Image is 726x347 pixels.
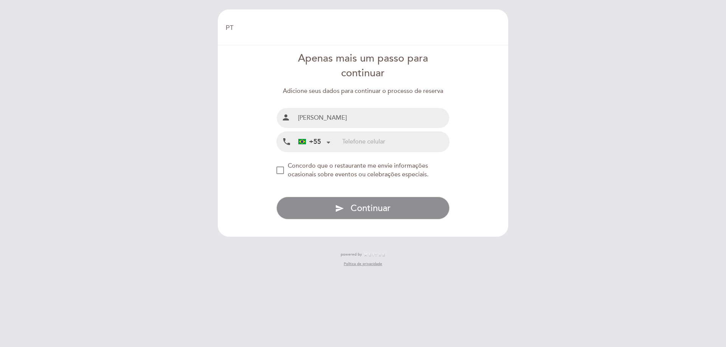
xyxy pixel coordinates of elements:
span: powered by [341,252,362,257]
md-checkbox: NEW_MODAL_AGREE_RESTAURANT_SEND_OCCASIONAL_INFO [276,162,450,179]
i: person [281,113,290,122]
span: Continuar [351,203,391,214]
a: powered by [341,252,385,257]
div: Adicione seus dados para continuar o processo de reserva [276,87,450,96]
div: Apenas mais um passo para continuar [276,51,450,81]
i: send [335,204,344,213]
img: MEITRE [364,253,385,257]
span: Concordo que o restaurante me envie informações ocasionais sobre eventos ou celebrações especiais. [288,162,428,178]
input: Nombre e Sobrenome [295,108,450,128]
input: Telefone celular [342,132,449,152]
div: Brazil (Brasil): +55 [295,132,333,151]
a: Política de privacidade [344,261,382,267]
button: send Continuar [276,197,450,219]
div: +55 [298,137,321,147]
i: local_phone [282,137,291,147]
